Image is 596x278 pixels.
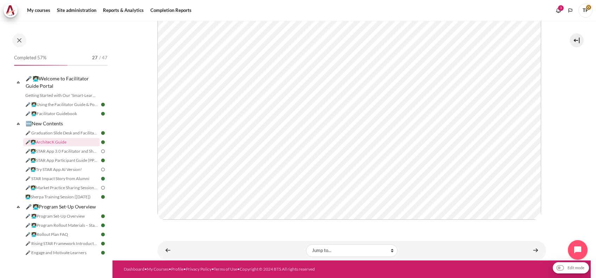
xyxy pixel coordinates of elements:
[100,111,106,117] img: Done
[100,194,106,200] img: Done
[99,54,108,61] span: / 47
[25,258,100,267] a: 🎤Facilitator Insights & Tips
[100,148,106,154] img: To do
[23,165,100,174] a: 🎤👩🏻‍💻Try STAR App AI Version!
[23,221,100,230] a: 🎤 👩🏻‍💻Program Rollout Materials – Starter Kit
[100,231,106,238] img: Done
[14,65,67,66] div: 57%
[23,91,100,100] a: Getting Started with Our 'Smart-Learning' Platform
[565,5,576,16] button: Languages
[100,166,106,173] img: To do
[558,5,564,11] div: 3
[15,79,22,86] span: Collapse
[15,120,22,127] span: Collapse
[186,266,212,272] a: Privacy Policy
[23,138,100,146] a: 🎤👩🏻‍💻ArchitecK Guide
[100,139,106,145] img: Done
[23,212,100,220] a: 🎤 👩🏻‍💻Program Set-Up Overview
[161,244,175,257] a: ◄ 🎤 Graduation Slide Desk and Facilitator Note (10 Jun 25)
[214,266,237,272] a: Terms of Use
[23,239,100,248] a: 🎤 Rising STAR Framework Introduction
[124,266,376,272] div: • • • • •
[578,4,592,18] span: TP
[25,74,100,91] a: 🎤 👩🏻‍💻Welcome to Facilitator Guide Portal
[23,174,100,183] a: 🎤 STAR Impact Story from Alumni
[148,4,194,18] a: Completion Reports
[4,4,21,18] a: Architeck Architeck
[23,230,100,239] a: 🎤 👩🏻‍💻Rollout Plan FAQ
[553,5,564,16] div: Show notification window with 3 new notifications
[100,250,106,256] img: Done
[25,202,100,211] a: 🎤 👩🏻‍💻Program Set-Up Overview
[100,157,106,164] img: Done
[100,176,106,182] img: Done
[54,4,99,18] a: Site administration
[23,110,100,118] a: 🎤 👩🏻‍💻Facilitator Guidebook
[23,147,100,155] a: 🎤👩🏻‍💻STAR App 3.0 Facilitator and Sherpa Execution Guide
[23,156,100,165] a: 🎤👩🏻‍💻STAR App Participant Guide (PPT)
[240,266,315,272] a: Copyright © 2024 BTS All rights reserved
[529,244,543,257] a: 🎤👩🏻‍💻STAR App 3.0 Facilitator and Sherpa Execution Guide ►
[25,4,53,18] a: My courses
[23,249,100,257] a: 🎤 Engage and Motivate Learners
[100,101,106,108] img: Done
[14,53,108,73] a: Completed 57% 27 / 47
[101,4,146,18] a: Reports & Analytics
[92,54,98,61] span: 27
[124,266,144,272] a: Dashboard
[100,222,106,229] img: Done
[6,5,15,16] img: Architeck
[171,266,183,272] a: Profile
[15,203,22,210] span: Collapse
[14,54,46,61] span: Completed 57%
[100,185,106,191] img: To do
[100,213,106,219] img: Done
[23,184,100,192] a: 🎤👩🏻‍💻Market Practice Sharing Session ([DATE])
[25,119,100,128] a: 🆕New Contents
[100,240,106,247] img: Done
[23,129,100,137] a: 🎤 Graduation Slide Desk and Facilitator Note ([DATE])
[147,266,169,272] a: My Courses
[23,100,100,109] a: 🎤 👩🏻‍💻Using the Facilitator Guide & Portal
[578,4,592,18] a: User menu
[23,193,100,201] a: 👩🏻‍💻Sherpa Training Session ([DATE])
[100,130,106,136] img: Done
